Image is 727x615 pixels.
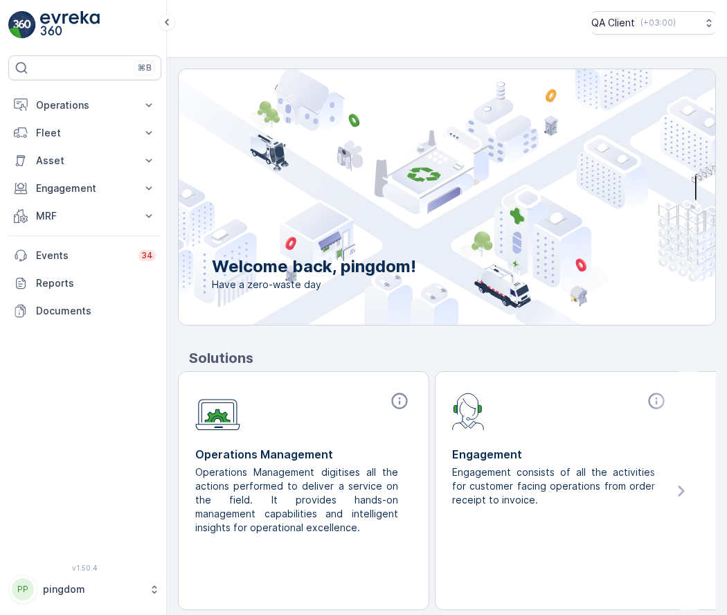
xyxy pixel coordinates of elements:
button: PPpingdom [8,575,161,604]
p: Engagement consists of all the activities for customer facing operations from order receipt to in... [452,465,658,507]
span: v 1.50.4 [8,564,161,572]
p: 34 [141,250,153,261]
p: Welcome back, pingdom! [212,256,416,278]
a: Events34 [8,242,161,269]
button: Operations [8,91,161,119]
p: pingdom [43,582,142,596]
p: ⌘B [138,62,152,73]
button: Fleet [8,119,161,147]
button: QA Client(+03:00) [591,11,716,35]
p: Fleet [36,126,134,140]
a: Documents [8,297,161,325]
p: QA Client [591,16,635,30]
span: Have a zero-waste day [212,278,416,292]
img: city illustration [116,69,715,325]
p: Asset [36,154,134,168]
p: Operations Management [195,446,412,463]
img: module-icon [452,391,485,430]
p: MRF [36,209,134,223]
p: Solutions [189,348,716,368]
img: logo [8,11,36,39]
button: Engagement [8,175,161,202]
div: PP [12,578,34,600]
p: Operations Management digitises all the actions performed to deliver a service on the field. It p... [195,465,401,535]
p: Engagement [452,446,669,463]
p: ( +03:00 ) [640,17,676,28]
p: Reports [36,276,156,290]
button: Asset [8,147,161,175]
button: MRF [8,202,161,230]
a: Reports [8,269,161,297]
p: Documents [36,304,156,318]
p: Operations [36,98,134,112]
img: module-icon [195,391,240,431]
img: logo_light-DOdMpM7g.png [40,11,100,39]
p: Events [36,249,130,262]
p: Engagement [36,181,134,195]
